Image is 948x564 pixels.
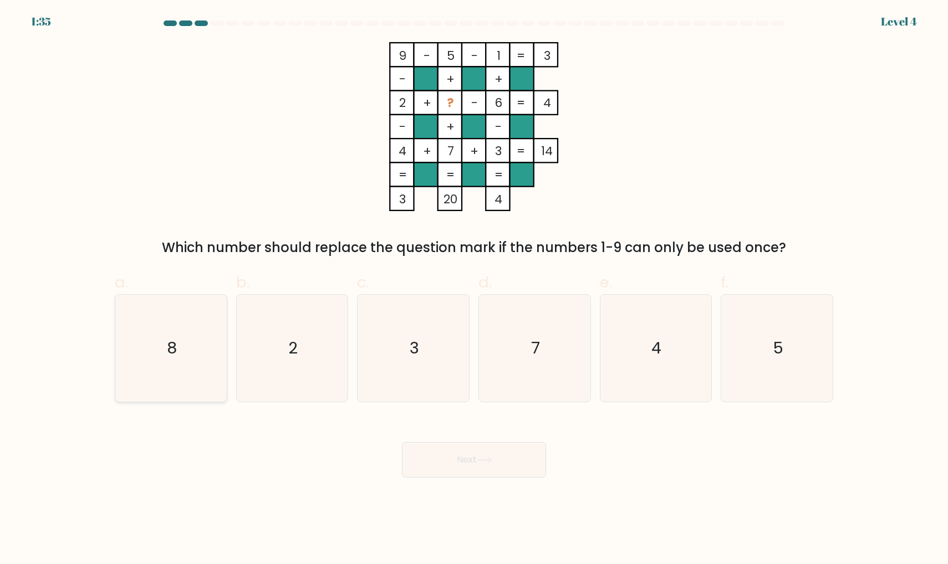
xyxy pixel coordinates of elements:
tspan: = [495,167,503,184]
text: 4 [652,337,662,359]
tspan: + [447,70,455,88]
tspan: = [517,47,526,64]
tspan: 7 [447,142,454,160]
button: Next [402,442,546,478]
tspan: 3 [496,142,502,160]
tspan: + [423,142,431,160]
tspan: 9 [399,47,406,64]
tspan: - [471,47,478,64]
tspan: 4 [543,94,551,111]
span: e. [600,271,612,293]
tspan: 20 [444,191,458,208]
div: Which number should replace the question mark if the numbers 1-9 can only be used once? [121,238,827,258]
tspan: - [399,119,406,136]
tspan: 3 [544,47,551,64]
tspan: + [447,119,455,136]
text: 7 [531,337,540,359]
text: 8 [167,337,177,359]
tspan: = [517,142,526,160]
text: 3 [410,337,419,359]
span: f. [721,271,728,293]
text: 5 [773,337,783,359]
tspan: 4 [495,191,503,208]
tspan: 1 [497,47,501,64]
text: 2 [288,337,298,359]
span: c. [357,271,369,293]
tspan: = [447,167,455,184]
tspan: 2 [399,94,406,111]
tspan: - [496,119,502,136]
tspan: + [423,94,431,111]
tspan: = [517,94,526,111]
tspan: - [471,94,478,111]
tspan: ? [447,94,455,111]
span: d. [478,271,492,293]
tspan: 3 [399,191,406,208]
tspan: 14 [542,142,553,160]
tspan: 5 [447,47,455,64]
span: b. [236,271,249,293]
tspan: - [424,47,431,64]
tspan: - [399,70,406,88]
tspan: + [471,142,479,160]
div: 1:35 [31,13,51,30]
tspan: 6 [495,94,503,111]
div: Level 4 [881,13,917,30]
tspan: = [399,167,407,184]
tspan: + [495,70,503,88]
tspan: 4 [399,142,406,160]
span: a. [115,271,128,293]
